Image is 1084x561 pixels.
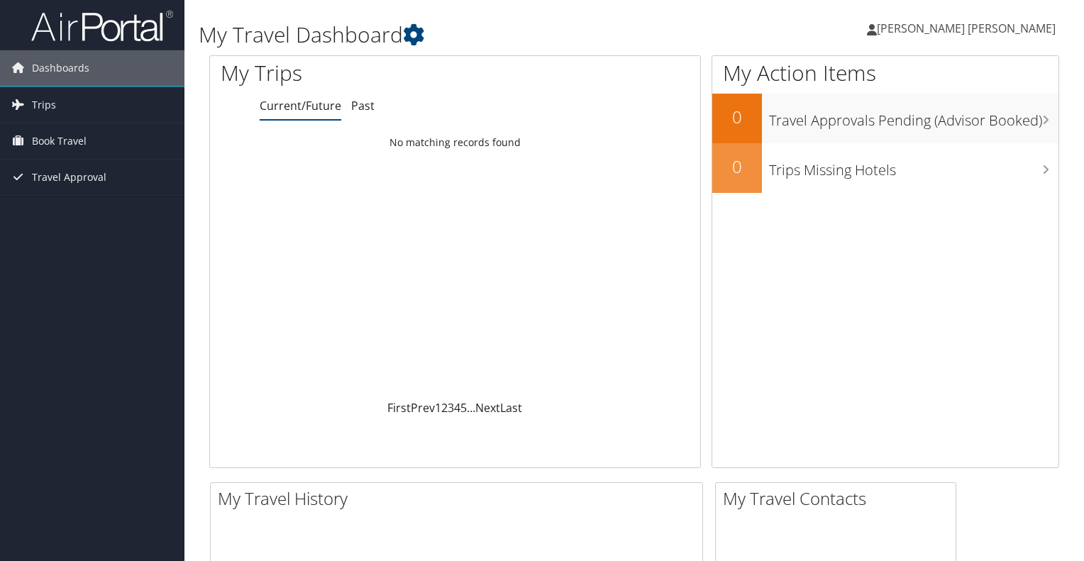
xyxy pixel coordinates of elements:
a: 1 [435,400,441,416]
a: [PERSON_NAME] [PERSON_NAME] [867,7,1070,50]
a: Current/Future [260,98,341,113]
span: … [467,400,475,416]
span: Travel Approval [32,160,106,195]
h2: 0 [712,105,762,129]
h2: My Travel History [218,487,702,511]
span: Dashboards [32,50,89,86]
a: 4 [454,400,460,416]
a: 5 [460,400,467,416]
span: Book Travel [32,123,87,159]
span: [PERSON_NAME] [PERSON_NAME] [877,21,1056,36]
h1: My Action Items [712,58,1058,88]
a: Last [500,400,522,416]
h2: My Travel Contacts [723,487,956,511]
h1: My Trips [221,58,485,88]
a: First [387,400,411,416]
a: 0Trips Missing Hotels [712,143,1058,193]
span: Trips [32,87,56,123]
a: Next [475,400,500,416]
h2: 0 [712,155,762,179]
a: 2 [441,400,448,416]
h3: Trips Missing Hotels [769,153,1058,180]
td: No matching records found [210,130,700,155]
h1: My Travel Dashboard [199,20,780,50]
h3: Travel Approvals Pending (Advisor Booked) [769,104,1058,130]
a: Past [351,98,375,113]
a: Prev [411,400,435,416]
a: 0Travel Approvals Pending (Advisor Booked) [712,94,1058,143]
img: airportal-logo.png [31,9,173,43]
a: 3 [448,400,454,416]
